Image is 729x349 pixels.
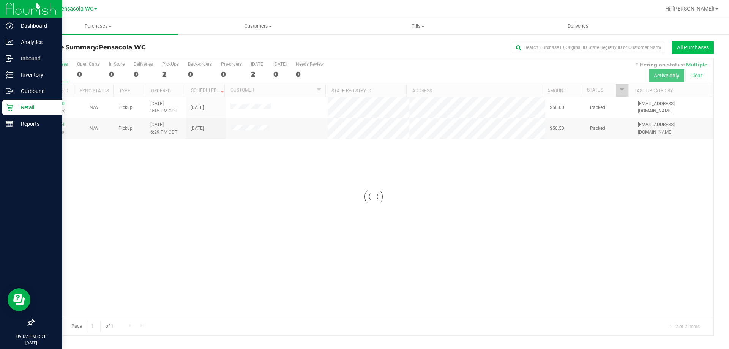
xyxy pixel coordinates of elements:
p: Inventory [13,70,59,79]
a: Tills [338,18,498,34]
span: Hi, [PERSON_NAME]! [665,6,715,12]
span: Tills [338,23,497,30]
p: Analytics [13,38,59,47]
p: 09:02 PM CDT [3,333,59,340]
span: Deliveries [557,23,599,30]
a: Customers [178,18,338,34]
p: Inbound [13,54,59,63]
p: Reports [13,119,59,128]
inline-svg: Retail [6,104,13,111]
p: Retail [13,103,59,112]
a: Purchases [18,18,178,34]
p: Dashboard [13,21,59,30]
inline-svg: Dashboard [6,22,13,30]
inline-svg: Analytics [6,38,13,46]
inline-svg: Outbound [6,87,13,95]
a: Deliveries [498,18,658,34]
p: [DATE] [3,340,59,346]
input: Search Purchase ID, Original ID, State Registry ID or Customer Name... [513,42,664,53]
button: All Purchases [672,41,714,54]
span: Pensacola WC [99,44,146,51]
inline-svg: Inbound [6,55,13,62]
span: Purchases [18,23,178,30]
p: Outbound [13,87,59,96]
iframe: Resource center [8,288,30,311]
span: Pensacola WC [58,6,93,12]
span: Customers [178,23,338,30]
inline-svg: Inventory [6,71,13,79]
h3: Purchase Summary: [33,44,260,51]
inline-svg: Reports [6,120,13,128]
